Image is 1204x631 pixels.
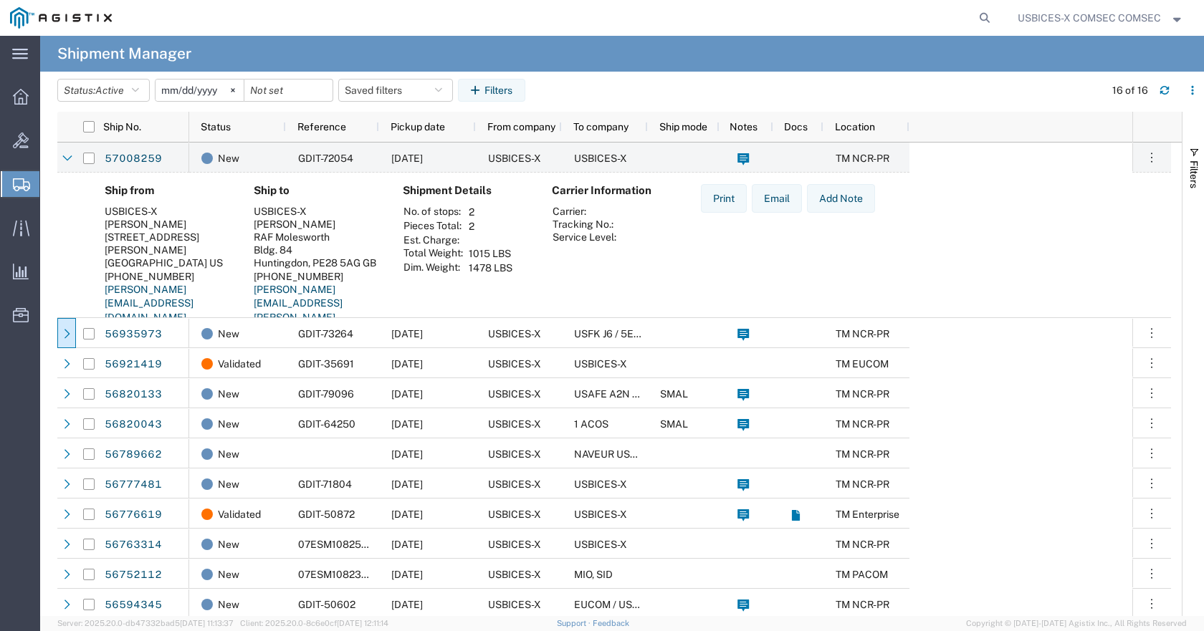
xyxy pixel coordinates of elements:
[298,418,355,430] span: GDIT-64250
[574,599,666,610] span: EUCOM / USAREUR
[574,478,627,490] span: USBICES-X
[218,499,261,529] span: Validated
[488,418,541,430] span: USBICES-X
[104,534,163,557] a: 56763314
[105,218,231,231] div: [PERSON_NAME]
[218,143,239,173] span: New
[391,599,423,610] span: 10/06/2025
[403,246,464,261] th: Total Weight:
[180,619,234,627] span: [DATE] 11:13:37
[552,205,617,218] th: Carrier:
[298,569,373,580] span: 07ESM1082328
[104,323,163,346] a: 56935973
[104,594,163,617] a: 56594345
[552,218,617,231] th: Tracking No.:
[593,619,629,627] a: Feedback
[298,539,373,550] span: 07ESM1082579
[254,270,380,283] div: [PHONE_NUMBER]
[105,256,231,269] div: [GEOGRAPHIC_DATA] US
[487,121,555,133] span: From company
[730,121,758,133] span: Notes
[836,358,889,370] span: TM EUCOM
[254,244,380,256] div: Bldg. 84
[104,443,163,466] a: 56789662
[488,478,541,490] span: USBICES-X
[1018,10,1161,26] span: USBICES-X COMSEC COMSEC
[836,569,888,580] span: TM PACOM
[574,418,608,430] span: 1 ACOS
[574,448,714,460] span: NAVEUR USBICES-X (EUCOM)
[574,328,692,339] span: USFK J6 / 5EK325 KOAM
[297,121,346,133] span: Reference
[104,148,163,170] a: 57008259
[104,383,163,406] a: 56820133
[218,409,239,439] span: New
[574,509,627,520] span: USBICES-X
[557,619,593,627] a: Support
[836,153,889,164] span: TM NCR-PR
[57,36,191,72] h4: Shipment Manager
[338,79,453,102] button: Saved filters
[573,121,629,133] span: To company
[403,261,464,275] th: Dim. Weight:
[298,328,353,339] span: GDIT-73264
[391,448,423,460] span: 09/11/2025
[574,388,730,400] span: USAFE A2N USBICES-X (EUCOM)
[201,121,231,133] span: Status
[391,478,423,490] span: 10/03/2025
[298,478,352,490] span: GDIT-71804
[254,231,380,244] div: RAF Molesworth
[488,539,541,550] span: USBICES-X
[488,569,541,580] span: USBICES-X
[660,388,688,400] span: SMAL
[244,80,333,101] input: Not set
[104,473,163,496] a: 56777481
[403,233,464,246] th: Est. Charge:
[104,504,163,526] a: 56776619
[10,7,112,29] img: logo
[836,418,889,430] span: TM NCR-PR
[156,80,244,101] input: Not set
[488,388,541,400] span: USBICES-X
[391,153,423,164] span: 10/03/2025
[391,569,423,580] span: 09/11/2025
[574,539,627,550] span: USBICES-X
[391,539,423,550] span: 09/09/2025
[254,284,343,337] a: [PERSON_NAME][EMAIL_ADDRESS][PERSON_NAME][DOMAIN_NAME]
[104,353,163,376] a: 56921419
[105,205,231,218] div: USBICES-X
[488,328,541,339] span: USBICES-X
[218,469,239,499] span: New
[836,599,889,610] span: TM NCR-PR
[660,418,688,430] span: SMAL
[701,184,747,213] button: Print
[391,121,445,133] span: Pickup date
[104,413,163,436] a: 56820043
[458,79,525,102] button: Filters
[784,121,808,133] span: Docs
[298,358,354,370] span: GDIT-35691
[391,509,423,520] span: 10/03/2025
[966,617,1187,630] span: Copyright © [DATE]-[DATE] Agistix Inc., All Rights Reserved
[836,328,889,339] span: TM NCR-PR
[298,153,353,164] span: GDIT-72054
[464,261,517,275] td: 1478 LBS
[836,509,899,520] span: TM Enterprise
[298,388,354,400] span: GDIT-79096
[254,256,380,269] div: Huntingdon, PE28 5AG GB
[391,328,423,339] span: 09/29/2025
[240,619,388,627] span: Client: 2025.20.0-8c6e0cf
[57,79,150,102] button: Status:Active
[836,388,889,400] span: TM NCR-PR
[835,121,875,133] span: Location
[218,319,239,349] span: New
[105,270,231,283] div: [PHONE_NUMBER]
[254,218,380,231] div: [PERSON_NAME]
[403,205,464,219] th: No. of stops:
[752,184,802,213] button: Email
[403,184,529,197] h4: Shipment Details
[254,205,380,218] div: USBICES-X
[464,246,517,261] td: 1015 LBS
[488,509,541,520] span: USBICES-X
[391,388,423,400] span: 09/25/2025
